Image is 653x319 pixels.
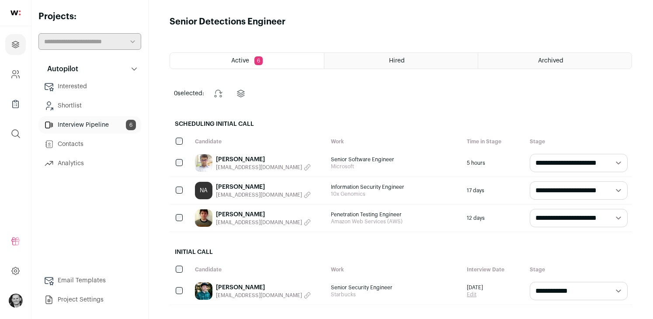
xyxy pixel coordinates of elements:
[331,156,458,163] span: Senior Software Engineer
[216,219,302,226] span: [EMAIL_ADDRESS][DOMAIN_NAME]
[216,210,311,219] a: [PERSON_NAME]
[195,209,212,227] img: 1066b175d50e3768a1bd275923e1aa60a441e0495af38ea0fdf0dfdfc2095d35
[525,134,632,149] div: Stage
[331,211,458,218] span: Penetration Testing Engineer
[170,243,632,262] h2: Initial Call
[525,262,632,277] div: Stage
[331,184,458,191] span: Information Security Engineer
[467,284,483,291] span: [DATE]
[331,218,458,225] span: Amazon Web Services (AWS)
[42,64,78,74] p: Autopilot
[216,191,302,198] span: [EMAIL_ADDRESS][DOMAIN_NAME]
[462,134,525,149] div: Time in Stage
[126,120,136,130] span: 6
[38,135,141,153] a: Contacts
[195,282,212,300] img: bfb2ca2dd67ab80a1f2b00e16267ddccfa1fe04e02c71cb40b605ceb1bf5f94f.jpg
[331,163,458,170] span: Microsoft
[191,134,326,149] div: Candidate
[216,183,311,191] a: [PERSON_NAME]
[5,34,26,55] a: Projects
[195,182,212,199] a: NA
[326,134,462,149] div: Work
[538,58,563,64] span: Archived
[467,291,483,298] a: Edit
[5,64,26,85] a: Company and ATS Settings
[462,177,525,204] div: 17 days
[170,16,285,28] h1: Senior Detections Engineer
[5,94,26,114] a: Company Lists
[478,53,632,69] a: Archived
[216,164,311,171] button: [EMAIL_ADDRESS][DOMAIN_NAME]
[216,164,302,171] span: [EMAIL_ADDRESS][DOMAIN_NAME]
[324,53,478,69] a: Hired
[170,114,632,134] h2: Scheduling Initial Call
[216,155,311,164] a: [PERSON_NAME]
[216,283,311,292] a: [PERSON_NAME]
[462,205,525,232] div: 12 days
[195,154,212,172] img: 03fbe0ca05640539719bc74e382d02136e034fa46b5bd75bf0d06159736fb2e4.jpg
[216,292,311,299] button: [EMAIL_ADDRESS][DOMAIN_NAME]
[9,294,23,308] img: 1798315-medium_jpg
[174,89,204,98] span: selected:
[254,56,263,65] span: 6
[38,10,141,23] h2: Projects:
[389,58,405,64] span: Hired
[216,292,302,299] span: [EMAIL_ADDRESS][DOMAIN_NAME]
[331,191,458,198] span: 10x Genomics
[38,272,141,289] a: Email Templates
[38,60,141,78] button: Autopilot
[38,97,141,114] a: Shortlist
[462,262,525,277] div: Interview Date
[216,219,311,226] button: [EMAIL_ADDRESS][DOMAIN_NAME]
[191,262,326,277] div: Candidate
[462,149,525,177] div: 5 hours
[208,83,229,104] button: Change stage
[231,58,249,64] span: Active
[326,262,462,277] div: Work
[38,291,141,309] a: Project Settings
[10,10,21,15] img: wellfound-shorthand-0d5821cbd27db2630d0214b213865d53afaa358527fdda9d0ea32b1df1b89c2c.svg
[38,78,141,95] a: Interested
[331,284,458,291] span: Senior Security Engineer
[174,90,177,97] span: 0
[38,155,141,172] a: Analytics
[216,191,311,198] button: [EMAIL_ADDRESS][DOMAIN_NAME]
[9,294,23,308] button: Open dropdown
[331,291,458,298] span: Starbucks
[38,116,141,134] a: Interview Pipeline6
